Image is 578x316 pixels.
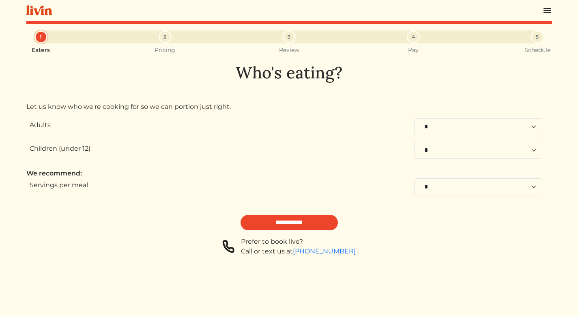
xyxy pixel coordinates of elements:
[288,33,290,41] span: 3
[293,247,356,255] a: [PHONE_NUMBER]
[279,47,299,54] small: Review
[26,169,552,178] div: We recommend:
[163,33,166,41] span: 2
[524,47,550,54] small: Schedule
[30,120,51,130] label: Adults
[412,33,415,41] span: 4
[26,5,52,15] img: livin-logo-a0d97d1a881af30f6274990eb6222085a2533c92bbd1e4f22c21b4f0d0e3210c.svg
[26,102,552,112] p: Let us know who we're cooking for so we can portion just right.
[32,47,50,54] small: Eaters
[536,33,539,41] span: 5
[241,237,356,247] div: Prefer to book live?
[241,247,356,256] div: Call or text us at
[155,47,175,54] small: Pricing
[40,33,42,41] span: 1
[408,47,419,54] small: Pay
[542,6,552,15] img: menu_hamburger-cb6d353cf0ecd9f46ceae1c99ecbeb4a00e71ca567a856bd81f57e9d8c17bb26.svg
[222,237,234,256] img: phone-a8f1853615f4955a6c6381654e1c0f7430ed919b147d78756318837811cda3a7.svg
[30,144,90,154] label: Children (under 12)
[30,180,88,190] label: Servings per meal
[26,63,552,82] h1: Who's eating?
